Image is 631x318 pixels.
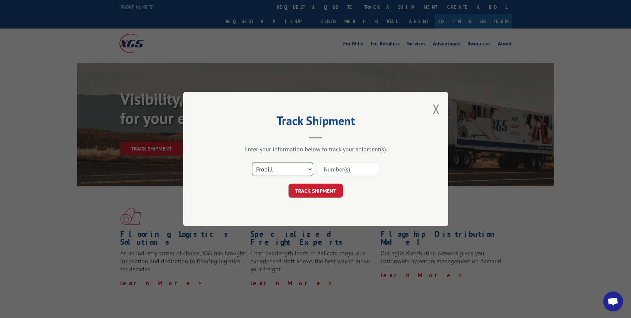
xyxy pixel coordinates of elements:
[603,291,623,311] div: Open chat
[216,116,415,129] h2: Track Shipment
[318,162,379,176] input: Number(s)
[216,145,415,153] div: Enter your information below to track your shipment(s).
[289,184,343,198] button: TRACK SHIPMENT
[433,100,440,118] button: Close modal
